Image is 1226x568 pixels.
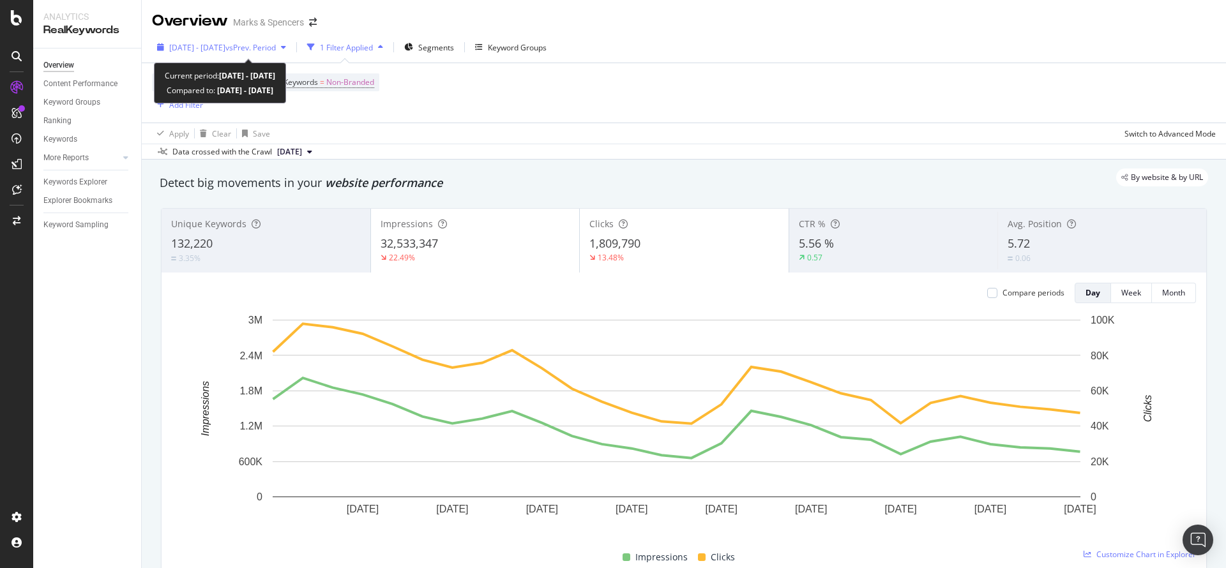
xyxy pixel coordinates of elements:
div: Data crossed with the Crawl [172,146,272,158]
div: RealKeywords [43,23,131,38]
div: 0.06 [1015,253,1031,264]
div: Add Filter [169,100,203,110]
div: Keyword Sampling [43,218,109,232]
a: Keyword Sampling [43,218,132,232]
div: Compared to: [167,83,273,98]
text: 3M [248,315,262,325]
div: 22.49% [389,252,415,263]
span: [DATE] - [DATE] [169,42,225,53]
text: 80K [1091,350,1109,361]
text: [DATE] [347,504,379,514]
div: Content Performance [43,77,117,91]
button: Clear [195,123,231,144]
text: [DATE] [974,504,1006,514]
div: Keywords [43,133,77,146]
button: Save [237,123,270,144]
span: Customize Chart in Explorer [1096,549,1196,560]
img: Equal [171,257,176,260]
span: 132,220 [171,235,213,251]
text: 100K [1091,315,1115,325]
button: Add Filter [152,97,203,112]
div: Explorer Bookmarks [43,194,112,207]
a: Keywords Explorer [43,176,132,189]
span: Impressions [635,549,688,565]
div: Keyword Groups [488,42,547,53]
b: [DATE] - [DATE] [215,85,273,96]
a: Explorer Bookmarks [43,194,132,207]
text: 1.2M [239,421,262,431]
span: 2023 Sep. 30th [277,146,302,158]
button: [DATE] - [DATE]vsPrev. Period [152,37,291,57]
span: CTR % [799,218,826,230]
text: [DATE] [706,504,738,514]
span: Impressions [381,218,433,230]
div: Month [1162,287,1185,298]
span: vs Prev. Period [225,42,276,53]
a: Content Performance [43,77,132,91]
text: 600K [239,456,263,467]
text: [DATE] [616,504,647,514]
div: 1 Filter Applied [320,42,373,53]
span: 1,809,790 [589,235,640,251]
span: Unique Keywords [171,218,246,230]
button: Week [1111,283,1152,303]
text: 0 [1091,491,1096,502]
div: Apply [169,128,189,139]
text: [DATE] [526,504,558,514]
div: 3.35% [179,253,201,264]
text: [DATE] [436,504,468,514]
button: 1 Filter Applied [302,37,388,57]
span: Segments [418,42,454,53]
img: Equal [1008,257,1013,260]
div: Open Intercom Messenger [1183,525,1213,555]
div: Ranking [43,114,72,128]
div: arrow-right-arrow-left [309,18,317,27]
button: [DATE] [272,144,317,160]
a: Keywords [43,133,132,146]
span: = [320,77,324,87]
text: 60K [1091,385,1109,396]
b: [DATE] - [DATE] [219,70,275,81]
div: 0.57 [807,252,822,263]
text: Impressions [200,381,211,436]
text: 1.8M [239,385,262,396]
span: 5.72 [1008,235,1030,251]
div: Overview [152,10,228,32]
span: Clicks [589,218,614,230]
div: Current period: [165,68,275,83]
div: More Reports [43,151,89,165]
svg: A chart. [172,313,1181,535]
button: Day [1075,283,1111,303]
text: [DATE] [795,504,827,514]
a: Customize Chart in Explorer [1084,549,1196,560]
text: 40K [1091,421,1109,431]
span: Clicks [711,549,735,565]
text: 2.4M [239,350,262,361]
span: 5.56 % [799,235,834,251]
button: Keyword Groups [470,37,552,57]
div: Clear [212,128,231,139]
span: 32,533,347 [381,235,438,251]
div: Marks & Spencers [233,16,304,29]
span: Non-Branded [326,73,374,91]
a: Keyword Groups [43,96,132,109]
div: Overview [43,59,74,72]
text: [DATE] [884,504,916,514]
div: Keywords Explorer [43,176,107,189]
a: Ranking [43,114,132,128]
div: legacy label [1116,168,1208,186]
a: More Reports [43,151,119,165]
text: 20K [1091,456,1109,467]
span: Avg. Position [1008,218,1062,230]
span: Keywords [284,77,318,87]
button: Segments [399,37,459,57]
a: Overview [43,59,132,72]
text: [DATE] [1064,504,1096,514]
div: Day [1086,287,1100,298]
button: Month [1152,283,1196,303]
div: Week [1121,287,1141,298]
button: Switch to Advanced Mode [1119,123,1216,144]
text: 0 [257,491,262,502]
div: Save [253,128,270,139]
